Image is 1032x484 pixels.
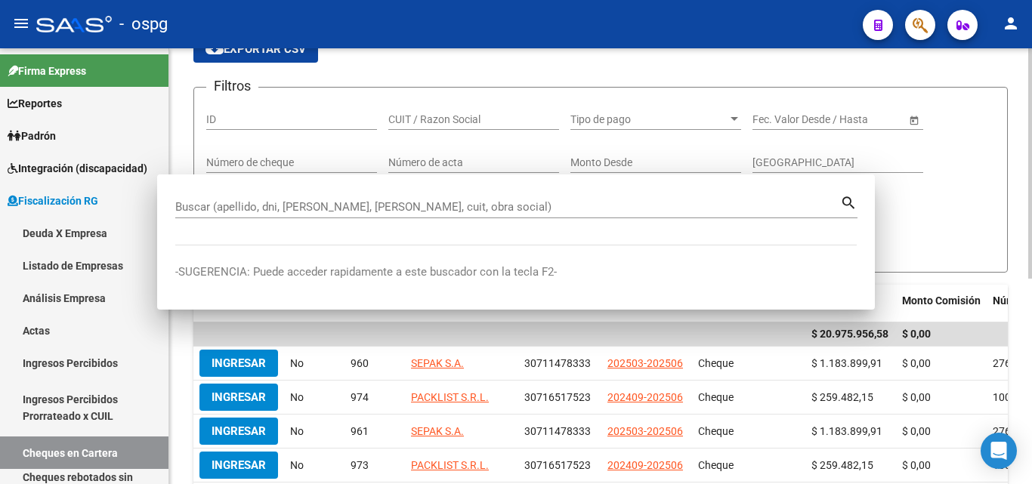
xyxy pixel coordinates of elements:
span: Ingresar [212,356,266,370]
span: Cheque [698,459,734,471]
span: Firma Express [8,63,86,79]
span: Reportes [8,95,62,112]
span: No [290,459,304,471]
span: Ingresar [212,458,266,472]
span: No [290,357,304,369]
span: 960 [351,357,369,369]
span: $ 0,00 [902,459,931,471]
button: Open calendar [906,112,922,128]
h3: Filtros [206,76,258,97]
p: -SUGERENCIA: Puede acceder rapidamente a este buscador con la tecla F2- [175,264,857,281]
span: Exportar CSV [205,42,306,56]
span: Integración (discapacidad) [8,160,147,177]
span: PACKLIST S.R.L. [411,459,489,471]
span: Monto Comisión [902,294,981,307]
span: $ 0,00 [902,425,931,437]
mat-icon: cloud_download [205,39,224,57]
div: 202503-202506 [607,423,683,440]
span: $ 259.482,15 [811,459,873,471]
span: Cheque [698,391,734,403]
span: 30711478333 [524,357,591,369]
span: No [290,391,304,403]
span: Ingresar [212,390,266,404]
span: $ 0,00 [902,328,931,340]
span: 974 [351,391,369,403]
span: $ 20.975.956,58 [811,328,888,340]
input: End date [812,113,886,126]
span: 961 [351,425,369,437]
span: 973 [351,459,369,471]
input: Start date [752,113,799,126]
span: $ 1.183.899,91 [811,425,882,437]
span: 30716517523 [524,459,591,471]
span: Cheque [698,425,734,437]
span: $ 259.482,15 [811,391,873,403]
mat-icon: person [1002,14,1020,32]
span: No [290,425,304,437]
span: $ 0,00 [902,391,931,403]
div: 202503-202506 [607,355,683,372]
span: PACKLIST S.R.L. [411,391,489,403]
span: 30716517523 [524,391,591,403]
span: - ospg [119,8,168,41]
div: 202409-202506 [607,457,683,474]
span: Ingresar [212,424,266,438]
span: Padrón [8,128,56,144]
div: Open Intercom Messenger [981,433,1017,469]
span: Tipo de pago [570,113,728,126]
span: SEPAK S.A. [411,425,464,437]
span: 30711478333 [524,425,591,437]
span: $ 0,00 [902,357,931,369]
datatable-header-cell: Monto Comisión [896,285,987,317]
span: Fiscalización RG [8,193,98,209]
span: Cheque [698,357,734,369]
span: SEPAK S.A. [411,357,464,369]
span: $ 1.183.899,91 [811,357,882,369]
mat-icon: menu [12,14,30,32]
mat-icon: search [840,193,857,211]
div: 202409-202506 [607,389,683,406]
